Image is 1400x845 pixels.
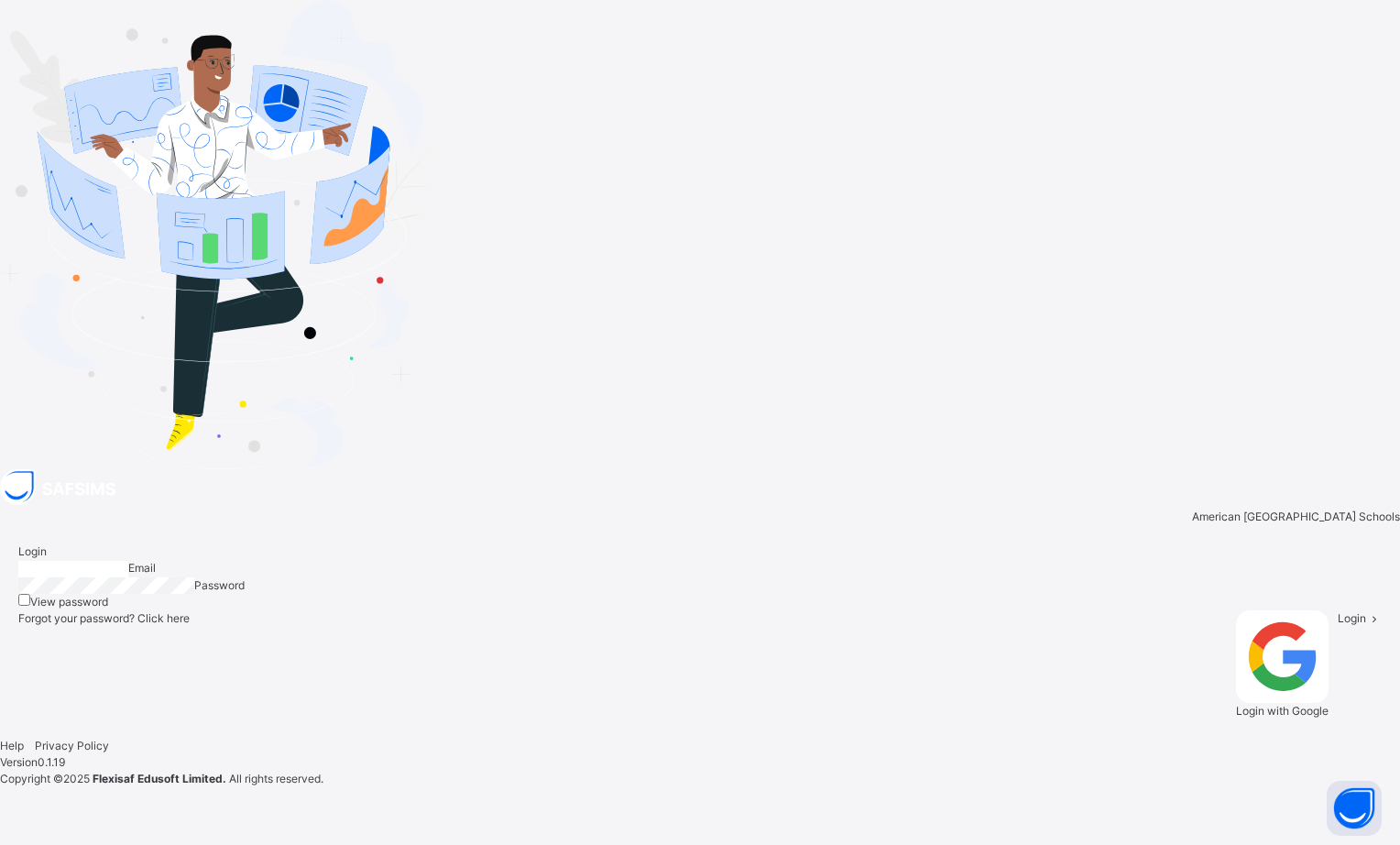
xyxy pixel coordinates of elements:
span: Login [18,544,47,558]
strong: Flexisaf Edusoft Limited. [93,772,226,785]
a: Click here [137,611,190,625]
img: google.396cfc9801f0270233282035f929180a.svg [1236,610,1329,703]
span: Email [128,561,156,575]
span: American [GEOGRAPHIC_DATA] Schools [1192,509,1400,525]
label: View password [30,595,108,609]
span: Login with Google [1236,704,1329,718]
a: Privacy Policy [35,739,109,752]
button: Open asap [1327,781,1382,836]
span: Password [194,578,245,592]
span: Login [1338,611,1366,625]
span: Forgot your password? [18,611,190,625]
